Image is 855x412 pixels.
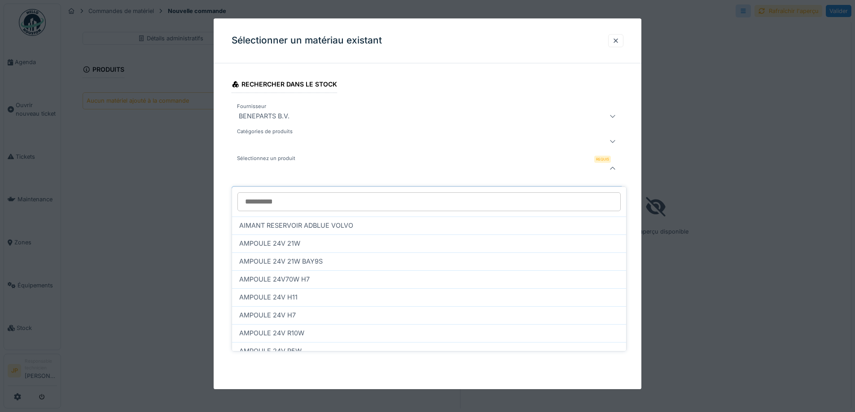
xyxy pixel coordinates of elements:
span: AMPOULE 24V 21W [239,239,300,248]
span: AIMANT RESERVOIR ADBLUE VOLVO [239,221,353,230]
h3: Sélectionner un matériau existant [232,35,382,46]
span: AMPOULE 24V R5W [239,346,302,356]
div: Rechercher dans le stock [232,78,337,93]
div: BENEPARTS B.V. [235,111,293,121]
div: Requis [594,156,611,163]
span: AMPOULE 24V R10W [239,328,304,338]
label: Catégories de produits [235,128,294,135]
span: AMPOULE 24V H7 [239,310,296,320]
span: AMPOULE 24V 21W BAY9S [239,256,323,266]
span: AMPOULE 24V H11 [239,292,298,302]
label: Sélectionnez un produit [235,155,297,162]
span: AMPOULE 24V70W H7 [239,274,310,284]
label: Fournisseur [235,103,268,110]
